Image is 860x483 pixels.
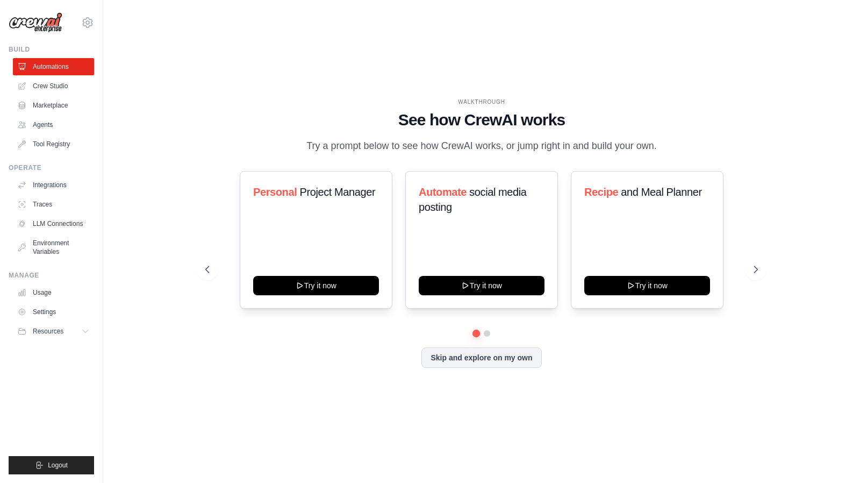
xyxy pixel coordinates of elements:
[13,176,94,194] a: Integrations
[205,110,757,130] h1: See how CrewAI works
[421,347,541,368] button: Skip and explore on my own
[13,323,94,340] button: Resources
[9,45,94,54] div: Build
[9,12,62,33] img: Logo
[253,276,379,295] button: Try it now
[13,215,94,232] a: LLM Connections
[300,186,376,198] span: Project Manager
[9,164,94,172] div: Operate
[13,136,94,153] a: Tool Registry
[584,186,618,198] span: Recipe
[13,303,94,321] a: Settings
[13,235,94,260] a: Environment Variables
[9,271,94,280] div: Manage
[9,456,94,474] button: Logout
[253,186,297,198] span: Personal
[13,97,94,114] a: Marketplace
[419,276,544,295] button: Try it now
[419,186,527,213] span: social media posting
[13,284,94,301] a: Usage
[301,138,662,154] p: Try a prompt below to see how CrewAI works, or jump right in and build your own.
[48,461,68,470] span: Logout
[13,116,94,133] a: Agents
[621,186,701,198] span: and Meal Planner
[205,98,757,106] div: WALKTHROUGH
[33,327,63,336] span: Resources
[13,58,94,75] a: Automations
[419,186,467,198] span: Automate
[13,77,94,95] a: Crew Studio
[13,196,94,213] a: Traces
[584,276,710,295] button: Try it now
